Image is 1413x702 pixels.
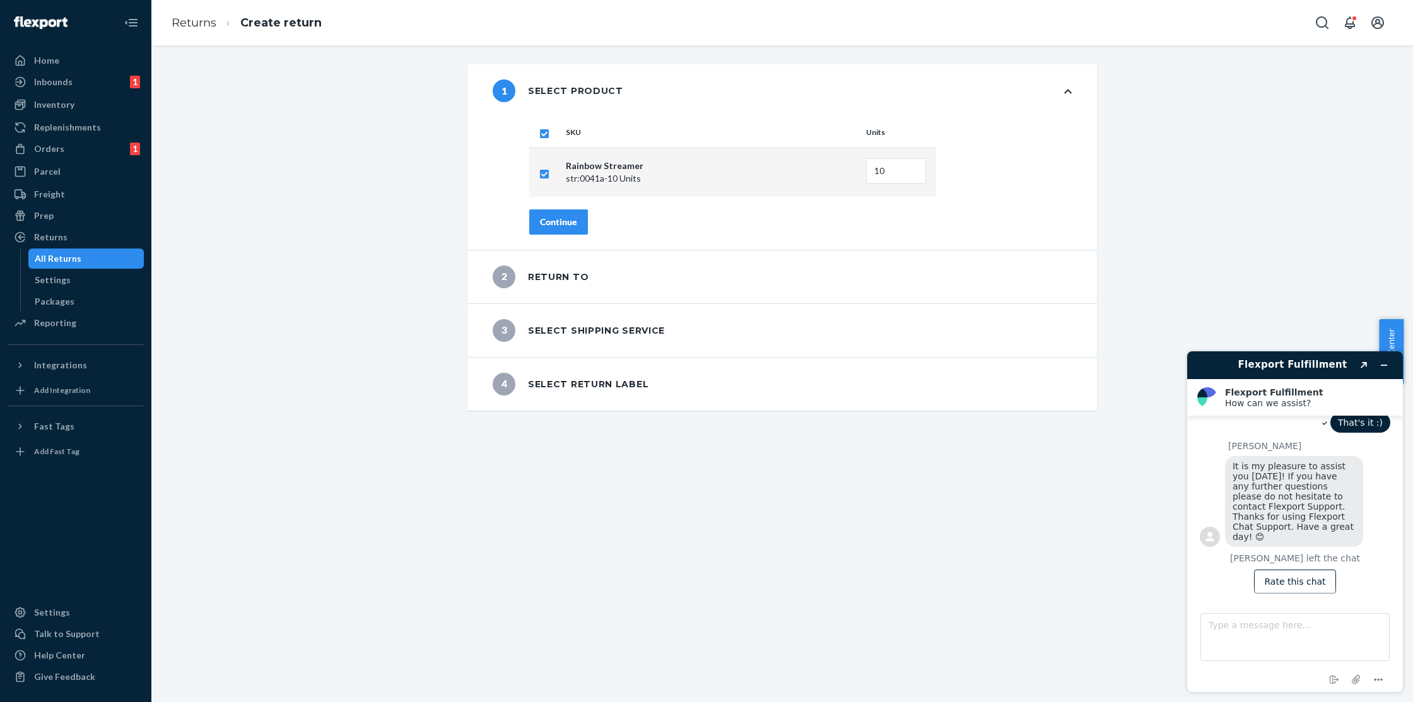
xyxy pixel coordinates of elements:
a: Add Fast Tag [8,442,144,462]
div: 1 [130,76,140,88]
div: Select product [493,79,623,102]
span: 1 [493,79,515,102]
a: All Returns [28,249,144,269]
div: Continue [540,216,577,228]
div: Return to [493,266,589,288]
div: All Returns [35,252,81,265]
th: Units [861,117,936,148]
div: Integrations [34,359,87,371]
th: SKU [561,117,861,148]
div: Orders [34,143,64,155]
p: Rainbow Streamer [566,160,856,172]
ol: breadcrumbs [161,4,332,42]
a: Help Center [8,645,144,665]
div: 1 [130,143,140,155]
div: Home [34,54,59,67]
a: Orders1 [8,139,144,159]
span: 3 [493,319,515,342]
div: Packages [35,295,74,308]
a: Prep [8,206,144,226]
div: Select shipping service [493,319,665,342]
a: Create return [240,16,322,30]
a: Freight [8,184,144,204]
button: Open notifications [1337,10,1363,35]
div: Freight [34,188,65,201]
p: str:0041a - 10 Units [566,172,856,185]
input: Enter quantity [866,158,926,184]
button: Give Feedback [8,667,144,687]
button: Help Center [1379,319,1404,383]
button: Open Search Box [1310,10,1335,35]
a: Settings [8,602,144,623]
span: 4 [493,373,515,395]
div: Add Integration [34,385,90,395]
div: Reporting [34,317,76,329]
a: Returns [172,16,216,30]
div: Prep [34,209,54,222]
a: Home [8,50,144,71]
a: Inventory [8,95,144,115]
div: Give Feedback [34,670,95,683]
div: Select return label [493,373,648,395]
a: Returns [8,227,144,247]
button: Integrations [8,355,144,375]
a: Settings [28,270,144,290]
div: Settings [34,606,70,619]
div: Talk to Support [34,628,100,640]
div: Parcel [34,165,61,178]
button: Open account menu [1365,10,1390,35]
div: Returns [34,231,67,243]
button: Fast Tags [8,416,144,436]
div: Replenishments [34,121,101,134]
a: Inbounds1 [8,72,144,92]
a: Reporting [8,313,144,333]
div: Settings [35,274,71,286]
button: Continue [529,209,588,235]
span: 2 [493,266,515,288]
button: Close Navigation [119,10,144,35]
button: Talk to Support [8,624,144,644]
iframe: Find more information here [1177,341,1413,702]
a: Parcel [8,161,144,182]
div: Add Fast Tag [34,446,79,457]
div: Inbounds [34,76,73,88]
img: Flexport logo [14,16,67,29]
span: Chat [30,9,56,20]
div: Fast Tags [34,420,74,433]
a: Packages [28,291,144,312]
div: Inventory [34,98,74,111]
a: Add Integration [8,380,144,401]
a: Replenishments [8,117,144,137]
div: Help Center [34,649,85,662]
